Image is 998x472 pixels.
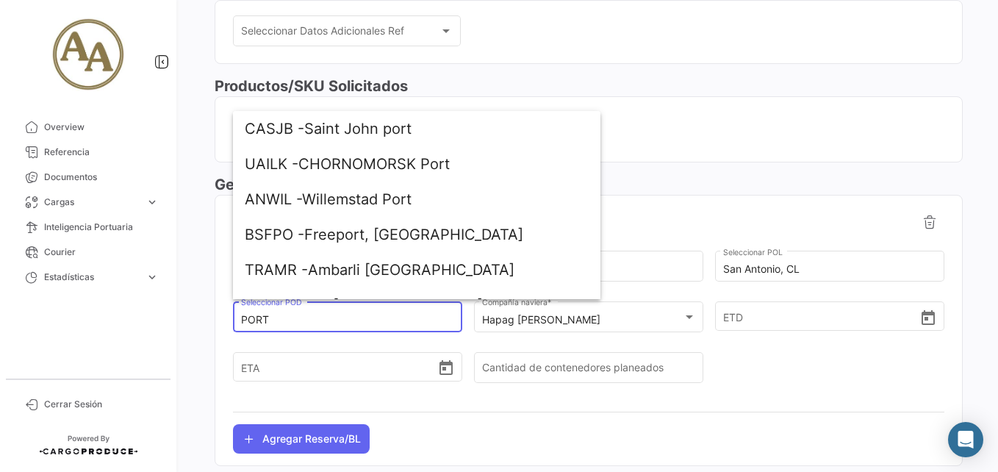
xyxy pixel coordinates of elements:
[44,146,159,159] span: Referencia
[245,182,589,217] span: Willemstad Port
[12,165,165,190] a: Documentos
[12,115,165,140] a: Overview
[51,18,125,91] img: d85fbf23-fa35-483a-980e-3848878eb9e8.jpg
[44,196,140,209] span: Cargas
[215,76,963,96] h3: Productos/SKU Solicitados
[12,215,165,240] a: Inteligencia Portuaria
[245,217,589,252] span: Freeport, [GEOGRAPHIC_DATA]
[233,424,370,454] button: Agregar Reserva/BL
[44,171,159,184] span: Documentos
[146,196,159,209] span: expand_more
[44,246,159,259] span: Courier
[146,271,159,284] span: expand_more
[482,313,600,326] mat-select-trigger: Hapag [PERSON_NAME]
[44,221,159,234] span: Inteligencia Portuaria
[44,271,140,284] span: Estadísticas
[241,314,455,326] input: Escriba para buscar...
[948,422,983,457] div: Abrir Intercom Messenger
[245,120,304,137] span: CASJB -
[723,263,937,276] input: Escriba para buscar...
[245,287,589,323] span: DA [GEOGRAPHIC_DATA]
[241,28,440,40] span: Seleccionar Datos Adicionales Ref
[12,140,165,165] a: Referencia
[245,111,589,146] span: Saint John port
[245,226,304,243] span: BSFPO -
[245,261,308,279] span: TRAMR -
[245,190,302,208] span: ANWIL -
[215,174,963,195] h3: Generación de cargas por Reserva/BL
[245,146,589,182] span: CHORNOMORSK Port
[44,398,159,411] span: Cerrar Sesión
[44,121,159,134] span: Overview
[12,240,165,265] a: Courier
[437,359,455,375] button: Open calendar
[245,296,309,314] span: CNDCB -
[245,155,298,173] span: UAILK -
[245,252,589,287] span: Ambarli [GEOGRAPHIC_DATA]
[919,309,937,325] button: Open calendar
